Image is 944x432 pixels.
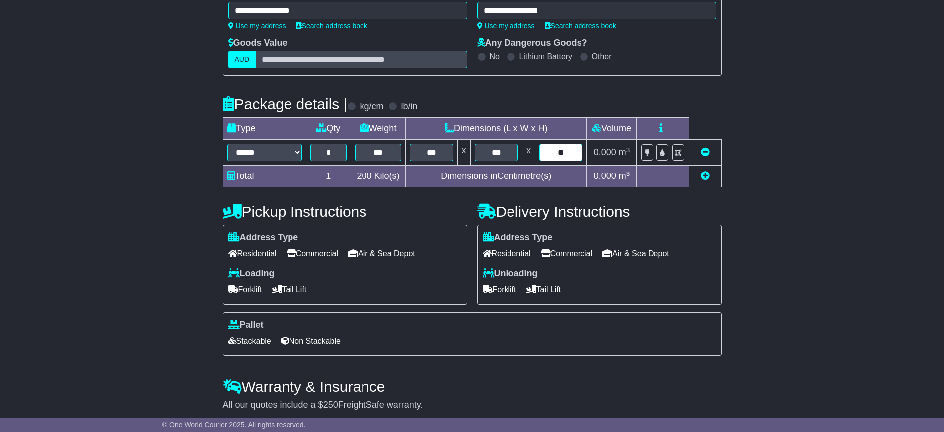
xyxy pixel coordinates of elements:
label: Address Type [228,232,298,243]
a: Search address book [545,22,616,30]
h4: Package details | [223,96,348,112]
label: Address Type [483,232,553,243]
div: All our quotes include a $ FreightSafe warranty. [223,400,722,411]
span: m [619,147,630,157]
span: 0.000 [594,171,616,181]
h4: Warranty & Insurance [223,378,722,395]
label: lb/in [401,101,417,112]
td: Type [223,118,306,140]
label: Any Dangerous Goods? [477,38,587,49]
span: Stackable [228,333,271,348]
label: AUD [228,51,256,68]
span: Non Stackable [281,333,341,348]
span: Forklift [228,282,262,297]
label: No [490,52,500,61]
td: Dimensions in Centimetre(s) [406,166,587,187]
label: kg/cm [360,101,383,112]
a: Search address book [296,22,367,30]
td: 1 [306,166,351,187]
span: Air & Sea Depot [602,246,669,261]
span: 200 [357,171,372,181]
h4: Delivery Instructions [477,203,722,220]
span: Commercial [541,246,592,261]
span: Commercial [287,246,338,261]
span: 250 [323,400,338,410]
span: m [619,171,630,181]
label: Loading [228,268,275,279]
span: 0.000 [594,147,616,157]
sup: 3 [626,146,630,154]
td: x [522,140,535,166]
td: Dimensions (L x W x H) [406,118,587,140]
a: Use my address [477,22,535,30]
label: Other [592,52,612,61]
h4: Pickup Instructions [223,203,467,220]
td: Kilo(s) [351,166,406,187]
td: Volume [587,118,637,140]
a: Add new item [701,171,710,181]
a: Use my address [228,22,286,30]
span: © One World Courier 2025. All rights reserved. [162,421,306,429]
label: Unloading [483,268,538,279]
span: Tail Lift [526,282,561,297]
label: Pallet [228,320,264,331]
td: Total [223,166,306,187]
a: Remove this item [701,147,710,157]
label: Goods Value [228,38,288,49]
label: Lithium Battery [519,52,572,61]
span: Air & Sea Depot [348,246,415,261]
span: Tail Lift [272,282,307,297]
span: Residential [228,246,277,261]
span: Forklift [483,282,516,297]
td: Weight [351,118,406,140]
td: x [457,140,470,166]
sup: 3 [626,170,630,177]
span: Residential [483,246,531,261]
td: Qty [306,118,351,140]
